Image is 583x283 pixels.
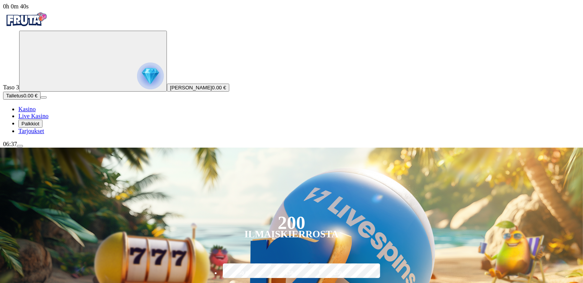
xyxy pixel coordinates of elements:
[21,121,39,127] span: Palkkiot
[167,84,229,92] button: [PERSON_NAME]0.00 €
[278,218,305,227] div: 200
[18,120,42,128] button: reward iconPalkkiot
[18,106,36,112] span: Kasino
[3,10,49,29] img: Fruta
[19,31,167,92] button: reward progress
[18,113,49,119] a: poker-chip iconLive Kasino
[23,93,38,99] span: 0.00 €
[6,93,23,99] span: Talletus
[18,106,36,112] a: diamond iconKasino
[17,145,23,147] button: menu
[41,96,47,99] button: menu
[18,113,49,119] span: Live Kasino
[3,141,17,147] span: 06:37
[3,84,19,90] span: Taso 3
[3,24,49,30] a: Fruta
[170,85,212,90] span: [PERSON_NAME]
[137,63,164,89] img: reward progress
[3,3,29,10] span: user session time
[18,128,44,134] span: Tarjoukset
[3,92,41,100] button: Talletusplus icon0.00 €
[212,85,226,90] span: 0.00 €
[18,128,44,134] a: gift-inverted iconTarjoukset
[245,230,339,239] div: Ilmaiskierrosta
[3,10,580,135] nav: Primary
